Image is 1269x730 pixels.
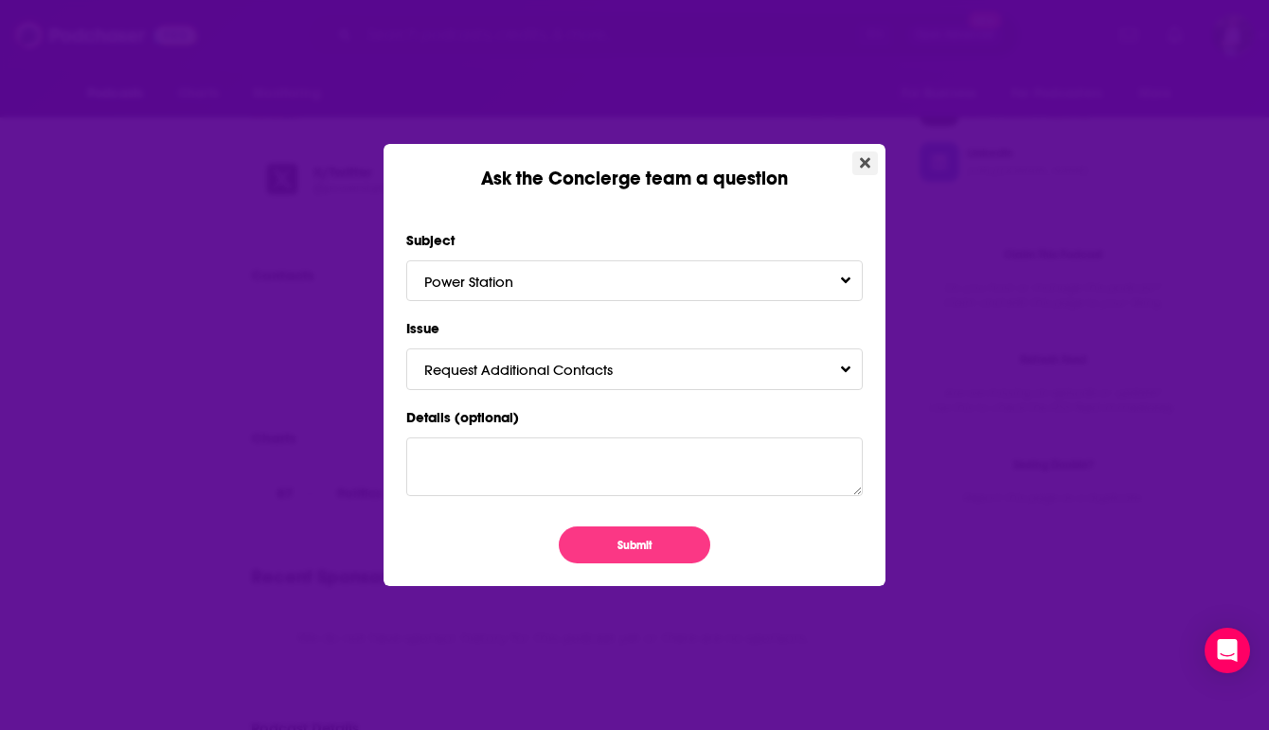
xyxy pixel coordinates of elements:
button: Submit [559,526,710,563]
span: Request Additional Contacts [424,361,651,379]
button: Power StationToggle Pronoun Dropdown [406,260,863,301]
label: Details (optional) [406,405,863,430]
label: Issue [406,316,863,341]
button: Request Additional ContactsToggle Pronoun Dropdown [406,348,863,389]
label: Subject [406,228,863,253]
div: Ask the Concierge team a question [384,144,885,190]
span: Power Station [424,273,551,291]
button: Close [852,151,878,175]
div: Open Intercom Messenger [1205,628,1250,673]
